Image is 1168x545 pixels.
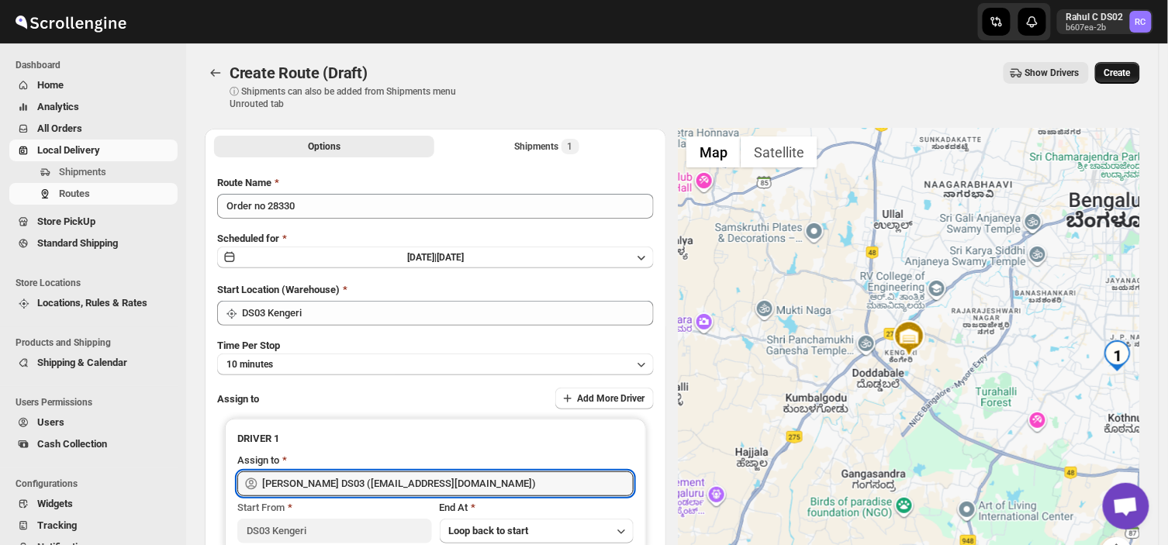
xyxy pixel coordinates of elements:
span: Loop back to start [449,525,529,536]
span: Rahul C DS02 [1130,11,1152,33]
span: Assign to [217,393,259,405]
span: Analytics [37,101,79,112]
span: Widgets [37,498,73,509]
span: Standard Shipping [37,237,118,249]
button: Users [9,412,178,433]
span: Cash Collection [37,438,107,450]
button: Shipping & Calendar [9,352,178,374]
span: Show Drivers [1025,67,1080,79]
button: Show satellite imagery [741,136,817,167]
span: Locations, Rules & Rates [37,297,147,309]
button: Home [9,74,178,96]
span: Shipping & Calendar [37,357,127,368]
button: Show Drivers [1004,62,1089,84]
span: Add More Driver [577,392,644,405]
button: All Route Options [214,136,434,157]
span: All Orders [37,122,82,134]
span: Home [37,79,64,91]
span: Start From [237,502,285,513]
span: Configurations [16,478,178,490]
h3: DRIVER 1 [237,431,634,447]
input: Search location [242,301,654,326]
span: Dashboard [16,59,178,71]
span: Store Locations [16,277,178,289]
button: Create [1095,62,1140,84]
input: Eg: Bengaluru Route [217,194,654,219]
span: Start Location (Warehouse) [217,284,340,295]
button: Selected Shipments [437,136,658,157]
button: User menu [1057,9,1153,34]
span: Route Name [217,177,271,188]
span: Shipments [59,166,106,178]
div: 1 [1102,340,1133,371]
button: All Orders [9,118,178,140]
span: 1 [568,140,573,153]
input: Search assignee [262,471,634,496]
p: ⓘ Shipments can also be added from Shipments menu Unrouted tab [230,85,474,110]
button: Locations, Rules & Rates [9,292,178,314]
button: Routes [205,62,226,84]
button: 10 minutes [217,354,654,375]
button: [DATE]|[DATE] [217,247,654,268]
div: Open chat [1103,483,1149,529]
span: Products and Shipping [16,336,178,349]
span: Users Permissions [16,396,178,409]
img: ScrollEngine [12,2,129,41]
span: Tracking [37,519,77,531]
div: End At [440,500,634,516]
span: 10 minutes [226,358,273,371]
span: [DATE] | [407,252,437,263]
button: Shipments [9,161,178,183]
p: b607ea-2b [1066,23,1124,33]
span: [DATE] [437,252,464,263]
span: Create Route (Draft) [230,64,368,82]
span: Create [1104,67,1131,79]
div: Shipments [515,139,579,154]
span: Routes [59,188,90,199]
text: RC [1135,17,1146,27]
button: Widgets [9,493,178,515]
span: Time Per Stop [217,340,280,351]
button: Analytics [9,96,178,118]
span: Options [308,140,340,153]
span: Users [37,416,64,428]
button: Loop back to start [440,519,634,543]
button: Tracking [9,515,178,536]
span: Local Delivery [37,144,100,156]
span: Store PickUp [37,216,95,227]
button: Show street map [686,136,741,167]
p: Rahul C DS02 [1066,11,1124,23]
button: Routes [9,183,178,205]
div: Assign to [237,453,279,468]
button: Cash Collection [9,433,178,455]
button: Add More Driver [555,388,654,409]
span: Scheduled for [217,233,279,244]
